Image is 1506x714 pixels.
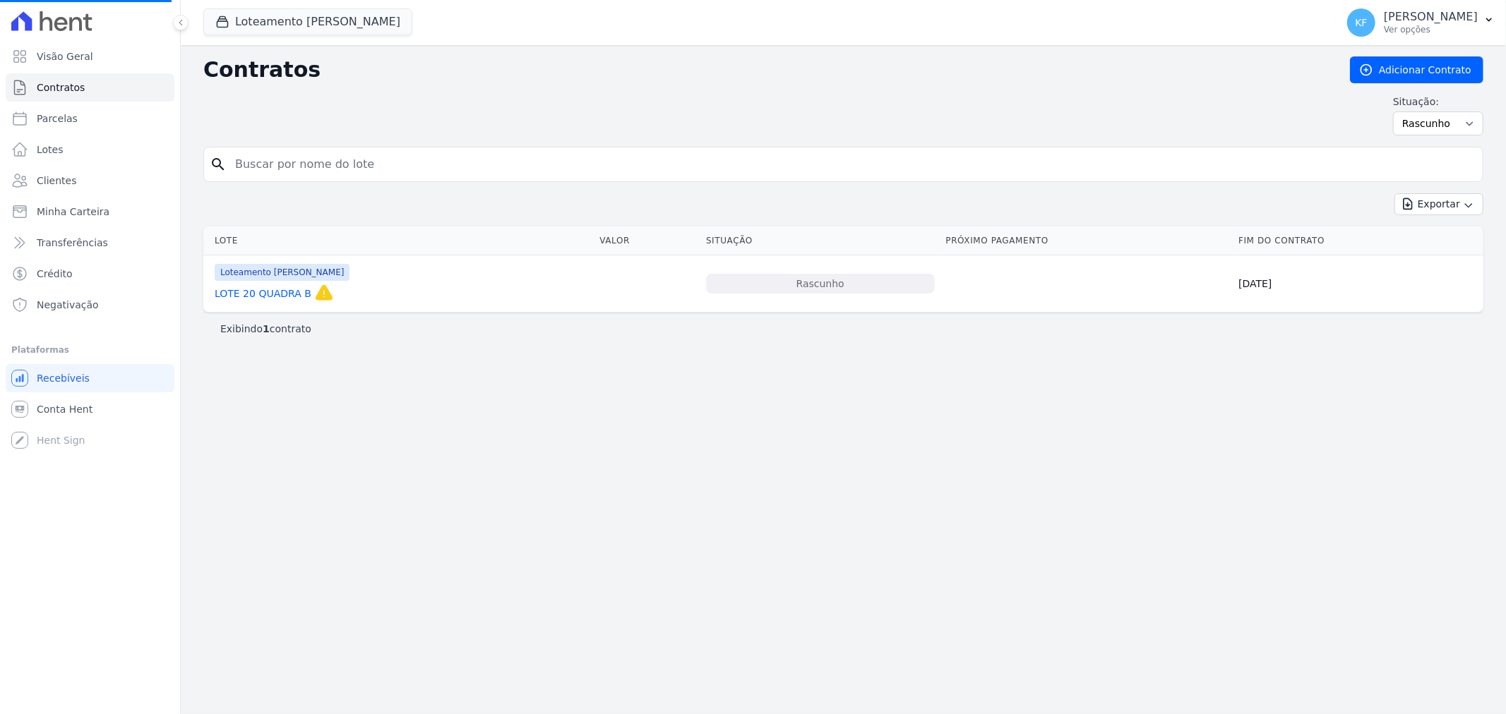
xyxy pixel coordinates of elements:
button: Exportar [1394,193,1483,215]
span: KF [1355,18,1367,28]
a: Clientes [6,167,174,195]
td: [DATE] [1233,255,1483,313]
a: Lotes [6,135,174,164]
span: Lotes [37,143,64,157]
span: Contratos [37,80,85,95]
span: Minha Carteira [37,205,109,219]
a: Minha Carteira [6,198,174,226]
span: Recebíveis [37,371,90,385]
input: Buscar por nome do lote [227,150,1477,178]
a: Negativação [6,291,174,319]
a: LOTE 20 QUADRA B [215,286,311,301]
a: Recebíveis [6,364,174,392]
p: [PERSON_NAME] [1384,10,1478,24]
div: Plataformas [11,341,169,358]
span: Visão Geral [37,49,93,63]
th: Fim do Contrato [1233,226,1483,255]
a: Transferências [6,229,174,257]
button: Loteamento [PERSON_NAME] [203,8,412,35]
span: Negativação [37,298,99,312]
a: Visão Geral [6,42,174,71]
th: Próximo Pagamento [940,226,1233,255]
h2: Contratos [203,57,1327,83]
div: Rascunho [706,274,934,294]
span: Loteamento [PERSON_NAME] [215,264,349,281]
th: Valor [594,226,700,255]
span: Clientes [37,174,76,188]
span: Crédito [37,267,73,281]
a: Crédito [6,260,174,288]
th: Lote [203,226,594,255]
label: Situação: [1393,95,1483,109]
span: Transferências [37,236,108,250]
span: Parcelas [37,111,78,126]
p: Ver opções [1384,24,1478,35]
i: search [210,156,227,173]
a: Contratos [6,73,174,102]
a: Conta Hent [6,395,174,423]
p: Exibindo contrato [220,322,311,336]
button: KF [PERSON_NAME] Ver opções [1336,3,1506,42]
a: Parcelas [6,104,174,133]
b: 1 [263,323,270,334]
th: Situação [700,226,940,255]
span: Conta Hent [37,402,92,416]
a: Adicionar Contrato [1350,56,1483,83]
